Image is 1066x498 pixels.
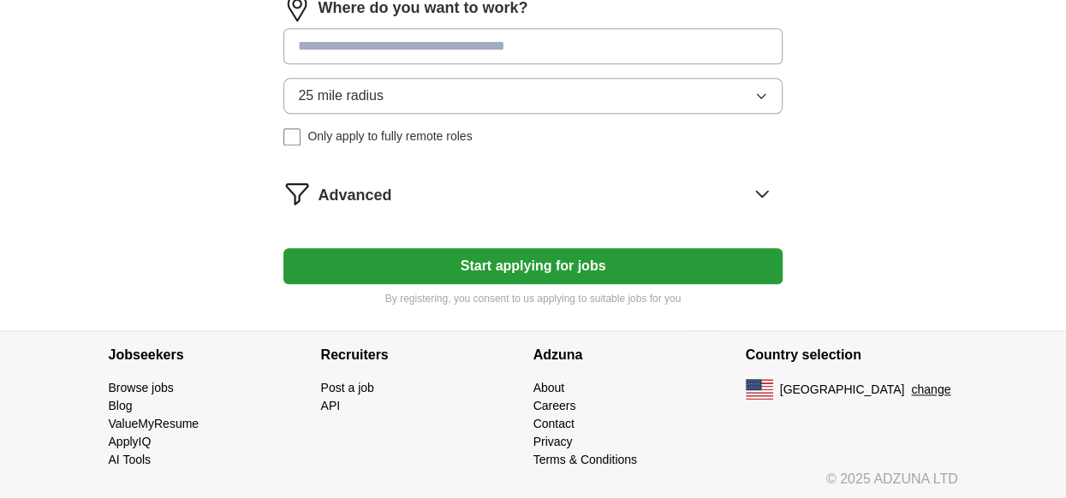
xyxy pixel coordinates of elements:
[321,381,374,394] a: Post a job
[109,435,152,448] a: ApplyIQ
[321,399,341,412] a: API
[109,453,152,466] a: AI Tools
[283,128,301,145] input: Only apply to fully remote roles
[109,417,200,430] a: ValueMyResume
[318,184,391,207] span: Advanced
[533,417,575,430] a: Contact
[109,399,133,412] a: Blog
[533,453,637,466] a: Terms & Conditions
[283,78,782,114] button: 25 mile radius
[298,86,384,106] span: 25 mile radius
[283,180,311,207] img: filter
[307,127,472,145] span: Only apply to fully remote roles
[283,291,782,306] p: By registering, you consent to us applying to suitable jobs for you
[533,435,573,448] a: Privacy
[109,381,174,394] a: Browse jobs
[746,379,773,400] img: US flag
[911,381,950,399] button: change
[533,399,576,412] a: Careers
[780,381,905,399] span: [GEOGRAPHIC_DATA]
[746,331,958,379] h4: Country selection
[283,248,782,284] button: Start applying for jobs
[533,381,565,394] a: About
